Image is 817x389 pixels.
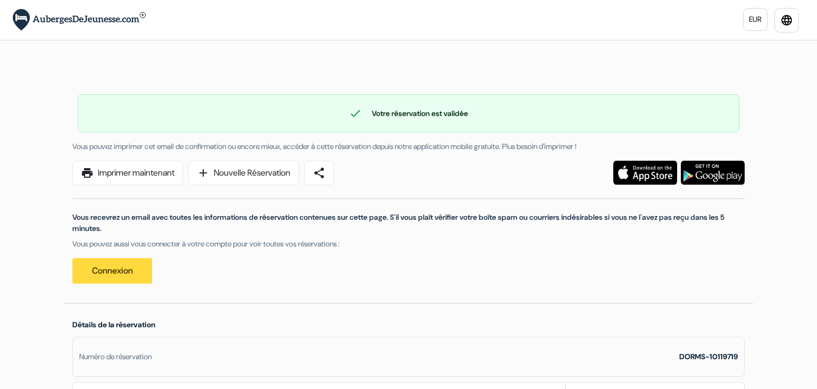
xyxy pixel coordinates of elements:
[774,8,799,32] a: language
[313,167,326,179] span: share
[613,161,677,185] img: Téléchargez l'application gratuite
[72,142,577,151] span: Vous pouvez imprimer cet email de confirmation ou encore mieux, accéder à cette réservation depui...
[197,167,210,179] span: add
[304,161,334,185] a: share
[72,161,183,185] a: printImprimer maintenant
[72,238,745,250] p: Vous pouvez aussi vous connecter à votre compte pour voir toutes vos réservations :
[79,351,152,362] div: Numéro de réservation
[780,14,793,27] i: language
[72,258,152,284] a: Connexion
[349,107,362,120] span: check
[13,9,146,31] img: AubergesDeJeunesse.com
[188,161,299,185] a: addNouvelle Réservation
[78,107,739,120] div: Votre réservation est validée
[81,167,94,179] span: print
[72,320,155,329] span: Détails de la réservation
[72,212,745,234] p: Vous recevrez un email avec toutes les informations de réservation contenues sur cette page. S'il...
[679,352,738,361] strong: DORMS-10119719
[681,161,745,185] img: Téléchargez l'application gratuite
[743,8,768,31] a: EUR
